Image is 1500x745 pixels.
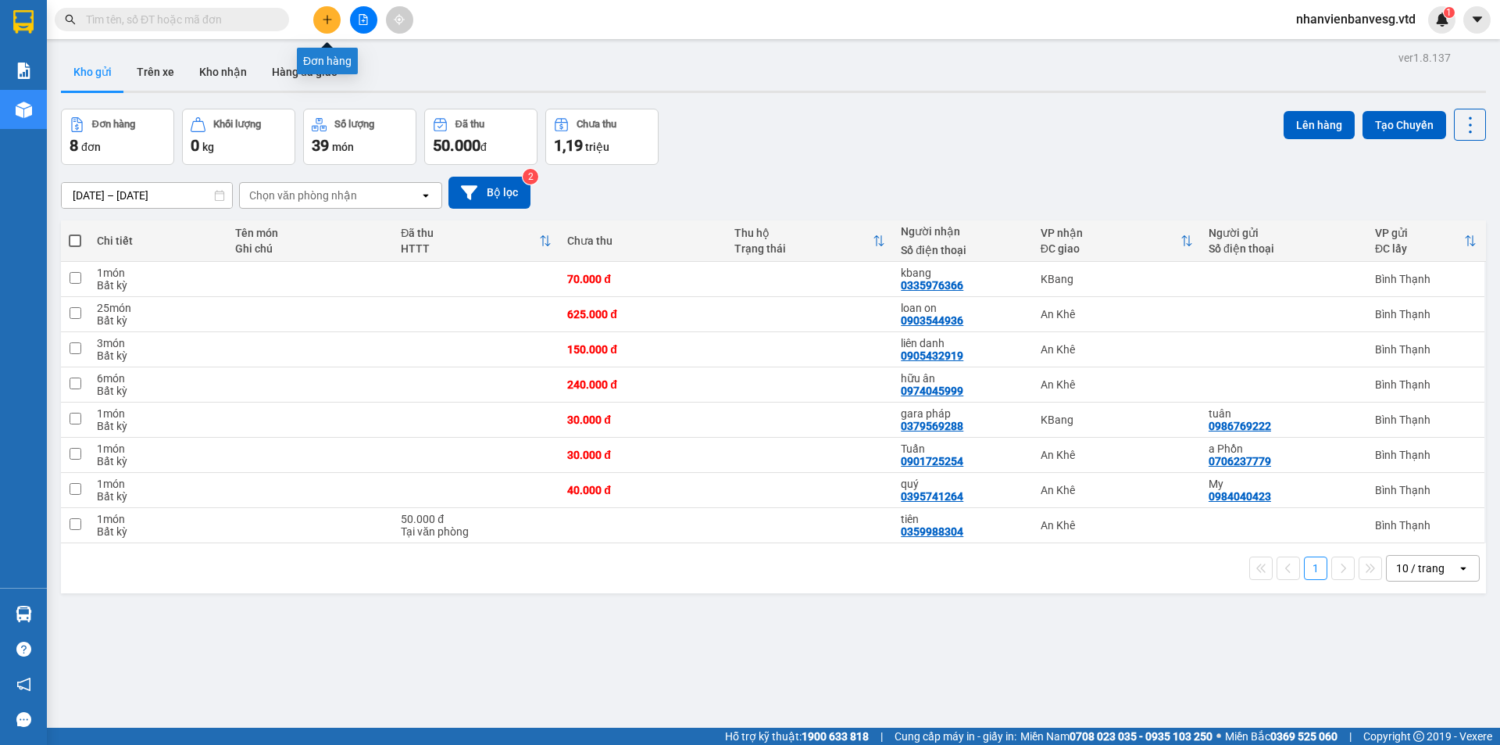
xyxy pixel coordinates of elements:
button: Lên hàng [1284,111,1355,139]
input: Tìm tên, số ĐT hoặc mã đơn [86,11,270,28]
span: Cung cấp máy in - giấy in: [895,728,1016,745]
div: liên danh [901,337,1024,349]
img: logo-vxr [13,10,34,34]
div: Đã thu [401,227,539,239]
div: 25 món [97,302,220,314]
div: Đơn hàng [92,119,135,130]
span: đ [480,141,487,153]
div: 0901725254 [901,455,963,467]
div: An Khê [1041,308,1193,321]
div: Bất kỳ [97,279,220,292]
div: 40.000 đ [567,484,719,496]
div: 1 món [97,442,220,455]
button: 1 [1304,557,1327,580]
span: 50.000 [433,136,480,155]
div: 30.000 đ [567,449,719,461]
div: 3 món [97,337,220,349]
span: 8 [70,136,78,155]
span: caret-down [1470,13,1484,27]
div: Bất kỳ [97,455,220,467]
div: Chưa thu [577,119,616,130]
div: kbang [901,267,1024,279]
div: 30.000 đ [567,414,719,426]
span: Miền Nam [1020,728,1212,745]
img: warehouse-icon [16,102,32,118]
div: Tuấn [901,442,1024,455]
div: Bất kỳ [97,490,220,503]
button: Khối lượng0kg [182,109,295,165]
button: Tạo Chuyến [1362,111,1446,139]
span: triệu [585,141,609,153]
div: 150.000 đ [567,343,719,356]
div: An Khê [1041,449,1193,461]
div: Bình Thạnh [1375,414,1477,426]
span: 1 [1446,7,1452,18]
div: Đơn hàng [297,48,358,74]
div: 0706237779 [1209,455,1271,467]
button: Số lượng39món [303,109,416,165]
div: Đã thu [455,119,484,130]
div: 240.000 đ [567,378,719,391]
button: plus [313,6,341,34]
svg: open [1457,562,1470,575]
div: VP nhận [1041,227,1180,239]
span: | [880,728,883,745]
div: Bình Thạnh [1375,308,1477,321]
span: món [332,141,354,153]
span: kg [202,141,214,153]
button: caret-down [1463,6,1491,34]
div: 0379569288 [901,420,963,432]
button: aim [386,6,413,34]
div: tuân [1209,407,1359,420]
strong: 0708 023 035 - 0935 103 250 [1070,730,1212,743]
span: aim [394,14,405,25]
span: message [16,712,31,727]
div: 70.000 đ [567,273,719,285]
span: plus [322,14,333,25]
div: KBang [1041,414,1193,426]
div: Người nhận [901,225,1024,238]
img: icon-new-feature [1435,13,1449,27]
div: Chưa thu [567,235,719,247]
div: HTTT [401,242,539,255]
div: Bình Thạnh [1375,484,1477,496]
span: Miền Bắc [1225,728,1337,745]
span: notification [16,677,31,692]
th: Toggle SortBy [393,220,559,262]
div: Bất kỳ [97,420,220,432]
span: copyright [1413,731,1424,742]
img: solution-icon [16,63,32,79]
div: loan on [901,302,1024,314]
div: Chi tiết [97,235,220,247]
button: Bộ lọc [448,177,530,209]
div: 0335976366 [901,279,963,292]
sup: 1 [1444,7,1455,18]
button: Kho gửi [61,53,124,91]
svg: open [420,189,432,202]
span: 1,19 [554,136,583,155]
span: 39 [312,136,329,155]
div: ĐC lấy [1375,242,1464,255]
span: file-add [358,14,369,25]
div: a Phồn [1209,442,1359,455]
div: Tại văn phòng [401,525,552,538]
div: Khối lượng [213,119,261,130]
div: Ghi chú [235,242,385,255]
button: Trên xe [124,53,187,91]
div: Chọn văn phòng nhận [249,188,357,203]
div: VP gửi [1375,227,1464,239]
img: warehouse-icon [16,606,32,622]
span: ⚪️ [1216,733,1221,740]
div: 0905432919 [901,349,963,362]
div: KBang [1041,273,1193,285]
button: Đơn hàng8đơn [61,109,174,165]
div: 0986769222 [1209,420,1271,432]
button: file-add [350,6,377,34]
div: Tên món [235,227,385,239]
div: quý [901,478,1024,490]
div: An Khê [1041,519,1193,532]
span: nhanvienbanvesg.vtd [1284,9,1428,29]
span: question-circle [16,642,31,657]
button: Kho nhận [187,53,259,91]
span: | [1349,728,1352,745]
